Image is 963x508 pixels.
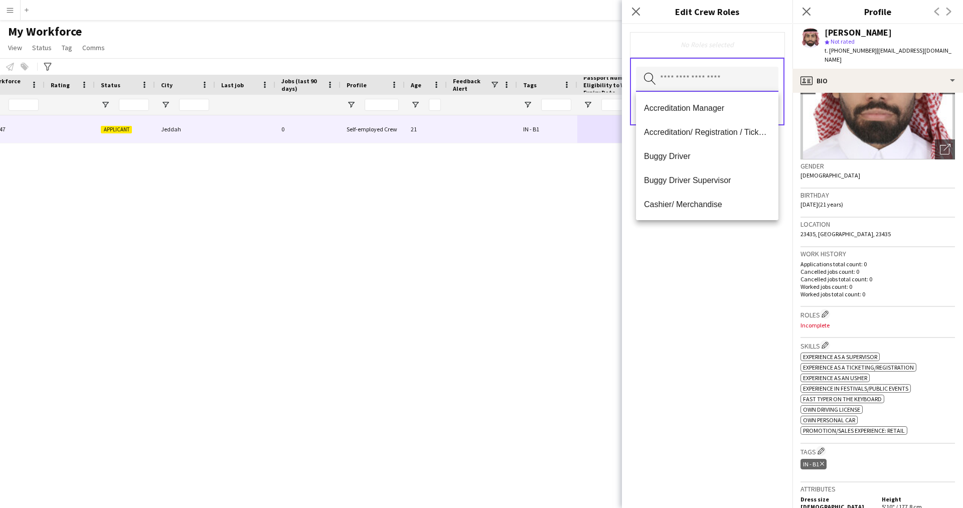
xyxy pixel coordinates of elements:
h3: Attributes [800,484,955,493]
span: Experience as a Supervisor [803,353,877,361]
div: [PERSON_NAME] [825,28,892,37]
span: Buggy Driver [644,151,770,161]
span: Applicant [101,126,132,133]
h3: Skills [800,340,955,351]
div: Self-employed Crew [341,115,405,143]
h3: Roles [800,309,955,319]
span: Cashier/ Merchandise [644,200,770,209]
span: Fast typer on the keyboard [803,395,882,403]
div: No Roles selected [638,40,776,49]
div: IN - B1 [800,459,827,469]
span: Accreditation/ Registration / Ticketing [644,127,770,137]
span: Feedback Alert [453,77,490,92]
input: Age Filter Input [429,99,441,111]
span: Status [32,43,52,52]
a: Comms [78,41,109,54]
span: Experience in Festivals/Public Events [803,385,908,392]
span: Tags [523,81,537,89]
a: Tag [58,41,76,54]
div: Jeddah [155,115,215,143]
button: Open Filter Menu [101,100,110,109]
button: Open Filter Menu [523,100,532,109]
span: Buggy Driver Supervisor [644,176,770,185]
span: Not rated [831,38,855,45]
p: Worked jobs total count: 0 [800,290,955,298]
input: Tags Filter Input [541,99,571,111]
p: Worked jobs count: 0 [800,283,955,290]
app-action-btn: Advanced filters [42,61,54,73]
p: Cancelled jobs total count: 0 [800,275,955,283]
span: Tag [62,43,72,52]
a: Status [28,41,56,54]
p: Cancelled jobs count: 0 [800,268,955,275]
span: Comms [82,43,105,52]
p: Applications total count: 0 [800,260,955,268]
h3: Birthday [800,191,955,200]
span: [DATE] (21 years) [800,201,843,208]
div: IN - B1 [517,115,577,143]
input: City Filter Input [179,99,209,111]
button: Open Filter Menu [583,100,592,109]
span: t. [PHONE_NUMBER] [825,47,877,54]
input: Status Filter Input [119,99,149,111]
span: Rating [51,81,70,89]
span: 23435, [GEOGRAPHIC_DATA], 23435 [800,230,891,238]
span: Own Personal Car [803,416,855,424]
span: Passport Number or Eligibility to Work Expiry Date [583,74,648,96]
input: Profile Filter Input [365,99,399,111]
h3: Profile [792,5,963,18]
p: Incomplete [800,321,955,329]
h3: Work history [800,249,955,258]
button: Open Filter Menu [161,100,170,109]
span: Age [411,81,421,89]
span: Experience as an Usher [803,374,867,382]
button: Open Filter Menu [347,100,356,109]
span: | [EMAIL_ADDRESS][DOMAIN_NAME] [825,47,951,63]
span: Profile [347,81,367,89]
h5: Height [882,495,955,503]
h3: Edit Crew Roles [622,5,792,18]
span: Last job [221,81,244,89]
span: Experience as a Ticketing/Registration [803,364,914,371]
h3: Tags [800,446,955,456]
input: Passport Number or Eligibility to Work Expiry Date Filter Input [601,99,672,111]
input: Workforce ID Filter Input [9,99,39,111]
span: Own Driving License [803,406,860,413]
div: 0 [275,115,341,143]
span: View [8,43,22,52]
div: 21 [405,115,447,143]
span: [DEMOGRAPHIC_DATA] [800,172,860,179]
a: View [4,41,26,54]
h3: Location [800,220,955,229]
span: City [161,81,173,89]
button: Open Filter Menu [411,100,420,109]
h3: Gender [800,161,955,171]
div: Bio [792,69,963,93]
span: Status [101,81,120,89]
span: Accreditation Manager [644,103,770,113]
div: Open photos pop-in [935,139,955,159]
span: Jobs (last 90 days) [281,77,323,92]
span: Promotion/Sales Experience: Retail [803,427,905,434]
span: My Workforce [8,24,82,39]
